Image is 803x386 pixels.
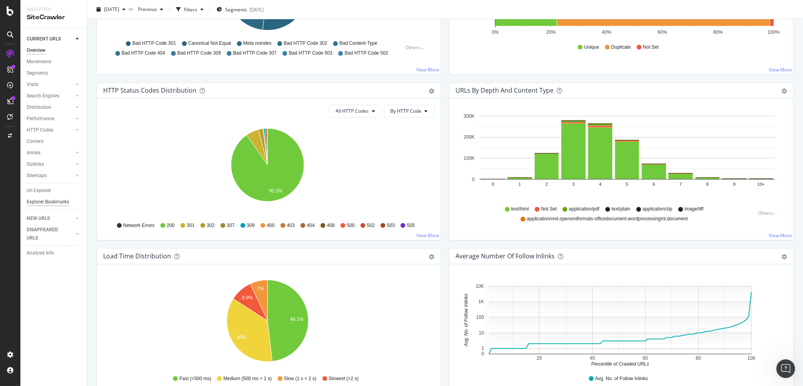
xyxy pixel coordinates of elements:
text: 1 [481,346,484,351]
a: Sitemaps [27,172,73,180]
a: HTTP Codes [27,126,73,134]
text: 4 [599,182,601,187]
div: HTTP Status Codes Distribution [103,86,197,94]
span: Bad HTTP Code 502 [345,50,388,57]
text: 300K [463,113,474,119]
a: NEW URLS [27,214,73,223]
span: 505 [407,222,415,229]
span: Previous [135,6,157,13]
svg: A chart. [103,124,432,215]
button: By HTTP Code [384,105,435,117]
div: Url Explorer [27,187,51,195]
span: All HTTP Codes [336,108,369,114]
div: Overview [27,46,46,55]
span: Not Set [643,44,659,51]
text: 0 [492,182,494,187]
text: 40% [602,29,611,35]
a: Search Engines [27,92,73,100]
a: Visits [27,80,73,89]
a: DISAPPEARED URLS [27,226,73,242]
span: application/pdf [569,206,599,212]
span: 500 [347,222,355,229]
span: 307 [227,222,235,229]
text: 100% [768,29,780,35]
span: Duplicate [611,44,631,51]
span: Bad HTTP Code 404 [122,50,165,57]
text: 100K [463,155,474,161]
text: 20% [546,29,555,35]
text: 90.3% [269,188,282,194]
div: CURRENT URLS [27,35,61,43]
span: 301 [187,222,195,229]
span: 502 [367,222,375,229]
span: Canonical Not Equal [188,40,231,47]
text: 10 [479,330,484,336]
a: Overview [27,46,81,55]
div: Explorer Bookmarks [27,198,69,206]
div: NEW URLS [27,214,50,223]
div: A chart. [456,111,784,202]
div: Visits [27,80,38,89]
div: Search Engines [27,92,59,100]
div: Average Number of Follow Inlinks [456,252,555,260]
span: image/tiff [685,206,703,212]
button: Filters [173,3,207,16]
button: Segments[DATE] [213,3,267,16]
text: 16.8% [273,15,286,20]
button: All HTTP Codes [329,105,382,117]
text: 80 [696,355,701,361]
span: 309 [247,222,255,229]
span: 403 [287,222,295,229]
a: Movements [27,58,81,66]
text: Percentile of Crawled URLs [591,362,649,367]
text: 60% [657,29,667,35]
span: Network Errors [123,222,155,229]
text: 0% [492,29,499,35]
span: Not Set [541,206,557,212]
div: DISAPPEARED URLS [27,226,66,242]
span: Bad HTTP Code 302 [284,40,327,47]
a: View More [769,232,792,239]
div: Filters [184,6,197,13]
span: 200 [167,222,175,229]
text: 6 [652,182,655,187]
a: View More [417,232,440,239]
iframe: Intercom live chat [776,359,795,378]
a: CURRENT URLS [27,35,73,43]
div: Outlinks [27,160,44,168]
span: 503 [387,222,395,229]
text: 0 [472,177,475,182]
span: Bad HTTP Code 307 [233,50,277,57]
text: 2 [545,182,548,187]
span: text/plain [612,206,630,212]
text: 0 [481,351,484,357]
div: Others... [758,210,780,216]
a: Explorer Bookmarks [27,198,81,206]
div: gear [781,88,787,94]
text: 40 [590,355,595,361]
a: Url Explorer [27,187,81,195]
span: 302 [207,222,215,229]
a: Inlinks [27,149,73,157]
span: vs [129,5,135,12]
span: 404 [307,222,315,229]
span: Avg. No. of Follow Inlinks [595,375,648,382]
button: [DATE] [93,3,129,16]
span: application/zip [643,206,672,212]
a: Segments [27,69,81,77]
text: 10+ [757,182,765,187]
text: 9 [733,182,735,187]
div: Load Time Distribution [103,252,171,260]
span: text/html [511,206,529,212]
span: 2025 Sep. 28th [104,6,119,13]
div: Distribution [27,103,51,112]
div: Others... [406,44,428,51]
div: A chart. [103,277,432,368]
text: 100 [747,355,755,361]
text: 80% [713,29,723,35]
div: HTTP Codes [27,126,53,134]
text: 36% [237,335,246,340]
a: Content [27,137,81,146]
span: Bad HTTP Code 309 [177,50,221,57]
